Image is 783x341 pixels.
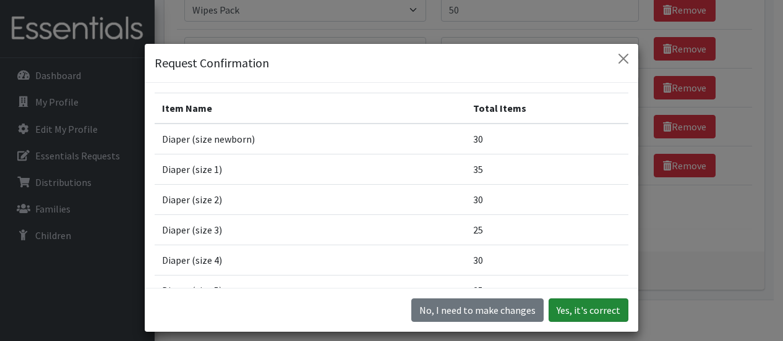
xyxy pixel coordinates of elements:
[155,93,466,124] th: Item Name
[155,276,466,306] td: Diaper (size 5)
[466,93,628,124] th: Total Items
[466,276,628,306] td: 35
[614,49,633,69] button: Close
[466,124,628,154] td: 30
[155,215,466,245] td: Diaper (size 3)
[466,185,628,215] td: 30
[155,154,466,185] td: Diaper (size 1)
[155,54,269,72] h5: Request Confirmation
[155,245,466,276] td: Diaper (size 4)
[155,124,466,154] td: Diaper (size newborn)
[411,298,544,322] button: No I need to make changes
[466,154,628,185] td: 35
[549,298,628,322] button: Yes, it's correct
[466,245,628,276] td: 30
[155,185,466,215] td: Diaper (size 2)
[466,215,628,245] td: 25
